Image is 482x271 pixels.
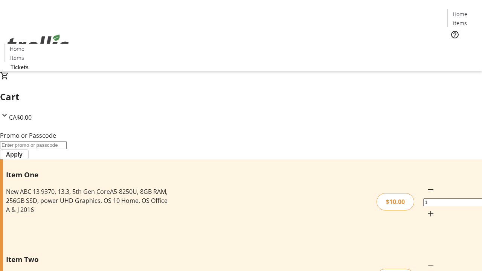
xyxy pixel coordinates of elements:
span: Items [453,19,467,27]
a: Home [5,45,29,53]
button: Decrement by one [423,182,438,197]
span: Tickets [453,44,471,52]
span: Apply [6,150,23,159]
span: CA$0.00 [9,113,32,122]
span: Home [10,45,24,53]
a: Items [448,19,472,27]
div: $10.00 [377,193,414,210]
h3: Item One [6,169,171,180]
h3: Item Two [6,254,171,265]
a: Items [5,54,29,62]
a: Tickets [447,44,477,52]
img: Orient E2E Organization p3gWjBckj6's Logo [5,26,72,64]
span: Tickets [11,63,29,71]
span: Items [10,54,24,62]
button: Increment by one [423,206,438,221]
div: New ABC 13 9370, 13.3, 5th Gen CoreA5-8250U, 8GB RAM, 256GB SSD, power UHD Graphics, OS 10 Home, ... [6,187,171,214]
span: Home [453,10,467,18]
a: Tickets [5,63,35,71]
a: Home [448,10,472,18]
button: Help [447,27,462,42]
